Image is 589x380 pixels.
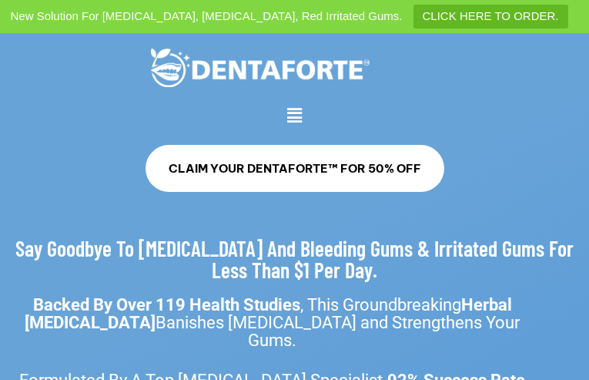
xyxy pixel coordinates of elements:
a: CLAIM YOUR DENTAFORTE™ FOR 50% OFF [146,145,444,192]
p: , This Groundbreaking Banishes [MEDICAL_DATA] and Strengthens Your Gums. [15,296,529,349]
span: CLAIM YOUR DENTAFORTE™ FOR 50% OFF [169,160,421,177]
strong: Herbal [MEDICAL_DATA] [25,295,512,332]
strong: Backed By Over 119 Health Studies [33,295,300,314]
a: CLICK HERE TO ORDER. [413,5,568,29]
h2: Say Goodbye To [MEDICAL_DATA] And Bleeding Gums & Irritated Gums For Less Than $1 Per Day. [15,237,574,281]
